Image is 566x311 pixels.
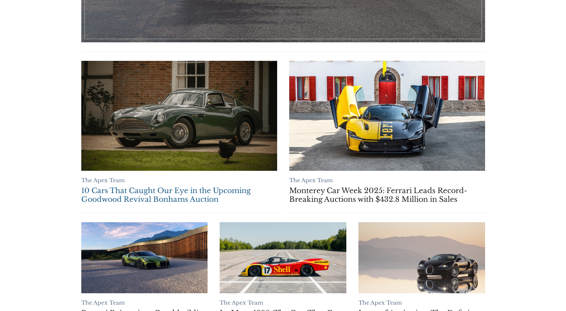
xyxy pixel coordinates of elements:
a: The Apex Team [81,299,125,306]
a: The Apex Team [358,299,402,306]
a: Icons of Aspiration: The Defining Supercar of Each Decade [358,222,485,293]
a: Monterey Car Week 2025: Ferrari Leads Record-Breaking Auctions with $432.8 Million in Sales [289,61,485,171]
a: The Apex Team [81,177,125,184]
a: 10 Cars That Caught Our Eye in the Upcoming Goodwood Revival Bonhams Auction [81,186,277,204]
a: Le Mans 1988: The One That Got Away [220,222,346,293]
a: The Apex Team [289,177,333,184]
a: Monterey Car Week 2025: Ferrari Leads Record-Breaking Auctions with $432.8 Million in Sales [289,186,485,204]
a: Bugatti Reimagines Coachbuilding With the Singular ‘Brouillard’ [81,222,208,293]
a: 10 Cars That Caught Our Eye in the Upcoming Goodwood Revival Bonhams Auction [81,61,277,171]
a: The Apex Team [220,299,263,306]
